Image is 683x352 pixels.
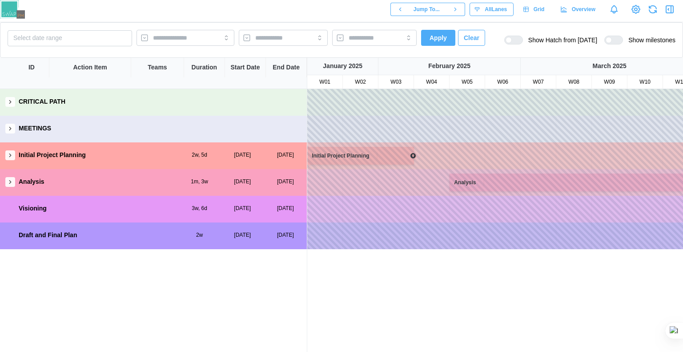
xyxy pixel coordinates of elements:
div: Initial Project Planning [308,152,376,160]
div: End Date [273,63,300,73]
div: [DATE] [264,231,307,239]
div: Duration [192,63,217,73]
div: [DATE] [221,204,264,213]
div: [DATE] [264,204,307,213]
span: Grid [534,3,545,16]
span: Jump To... [414,3,440,16]
div: W08 [556,78,591,86]
div: 3w, 6d [178,204,221,213]
a: Overview [555,3,602,16]
span: Show milestones [623,36,675,45]
div: Start Date [230,63,260,73]
div: Initial Project Planning [19,150,86,160]
div: W07 [521,78,556,86]
div: [DATE] [221,178,264,186]
div: W02 [343,78,378,86]
div: W06 [485,78,520,86]
a: Grid [518,3,551,16]
a: Notifications [607,2,622,17]
div: 1m, 3w [178,178,221,186]
div: Draft and Final Plan [19,231,77,240]
button: Jump To... [410,3,446,16]
a: View Project [630,3,642,16]
div: ID [28,63,35,73]
button: Apply [421,30,455,46]
span: Show Hatch from [DATE] [523,36,597,45]
span: Clear [464,30,479,45]
div: [DATE] [221,151,264,159]
button: Refresh Grid [647,3,659,16]
button: Clear [458,30,485,46]
div: Analysis [19,177,44,187]
span: Overview [572,3,595,16]
div: February 2025 [378,61,520,71]
div: W03 [378,78,414,86]
div: Analysis [450,178,483,187]
div: Teams [148,63,167,73]
div: Visioning [19,204,47,214]
button: Select date range [8,30,132,46]
div: W09 [592,78,627,86]
div: CRITICAL PATH [19,97,65,107]
button: AllLanes [470,3,514,16]
div: [DATE] [264,151,307,159]
div: [DATE] [221,231,264,239]
div: 2w, 5d [178,151,221,159]
div: 2w [178,231,221,239]
span: Select date range [13,34,62,41]
div: Action Item [73,63,107,73]
span: Apply [430,30,447,45]
button: Open Drawer [663,3,676,16]
div: January 2025 [307,61,378,71]
div: W01 [307,78,342,86]
div: MEETINGS [19,124,51,134]
div: [DATE] [264,178,307,186]
div: W05 [450,78,485,86]
div: W04 [414,78,449,86]
div: W10 [627,78,663,86]
span: All Lanes [485,3,507,16]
